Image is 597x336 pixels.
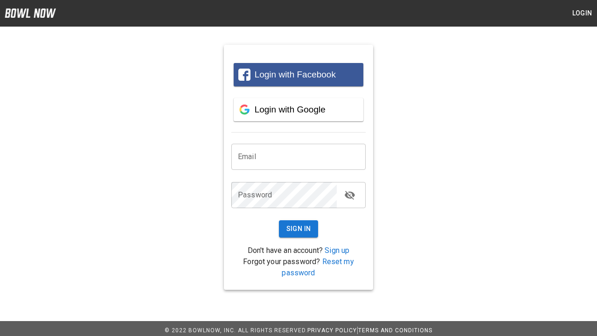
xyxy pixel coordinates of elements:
[165,327,307,334] span: © 2022 BowlNow, Inc. All Rights Reserved.
[234,63,363,86] button: Login with Facebook
[279,220,319,238] button: Sign In
[358,327,432,334] a: Terms and Conditions
[234,98,363,121] button: Login with Google
[325,246,349,255] a: Sign up
[231,256,366,279] p: Forgot your password?
[282,257,354,277] a: Reset my password
[231,245,366,256] p: Don't have an account?
[567,5,597,22] button: Login
[255,105,326,114] span: Login with Google
[307,327,357,334] a: Privacy Policy
[5,8,56,18] img: logo
[340,186,359,204] button: toggle password visibility
[255,70,336,79] span: Login with Facebook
